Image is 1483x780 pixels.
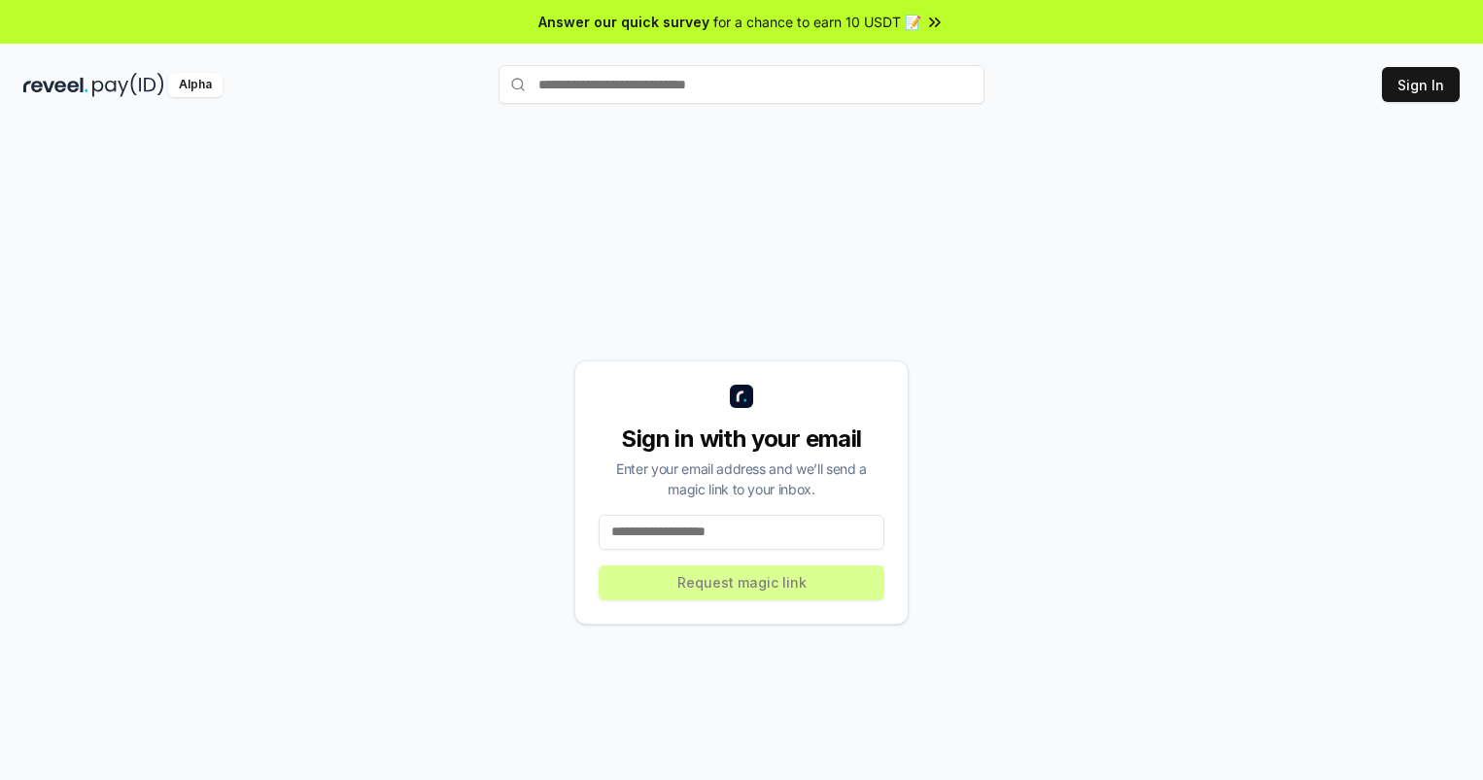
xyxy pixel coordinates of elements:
span: for a chance to earn 10 USDT 📝 [713,12,921,32]
img: logo_small [730,385,753,408]
div: Enter your email address and we’ll send a magic link to your inbox. [599,458,884,499]
span: Answer our quick survey [538,12,709,32]
button: Sign In [1382,67,1460,102]
img: pay_id [92,73,164,97]
div: Alpha [168,73,223,97]
div: Sign in with your email [599,424,884,455]
img: reveel_dark [23,73,88,97]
